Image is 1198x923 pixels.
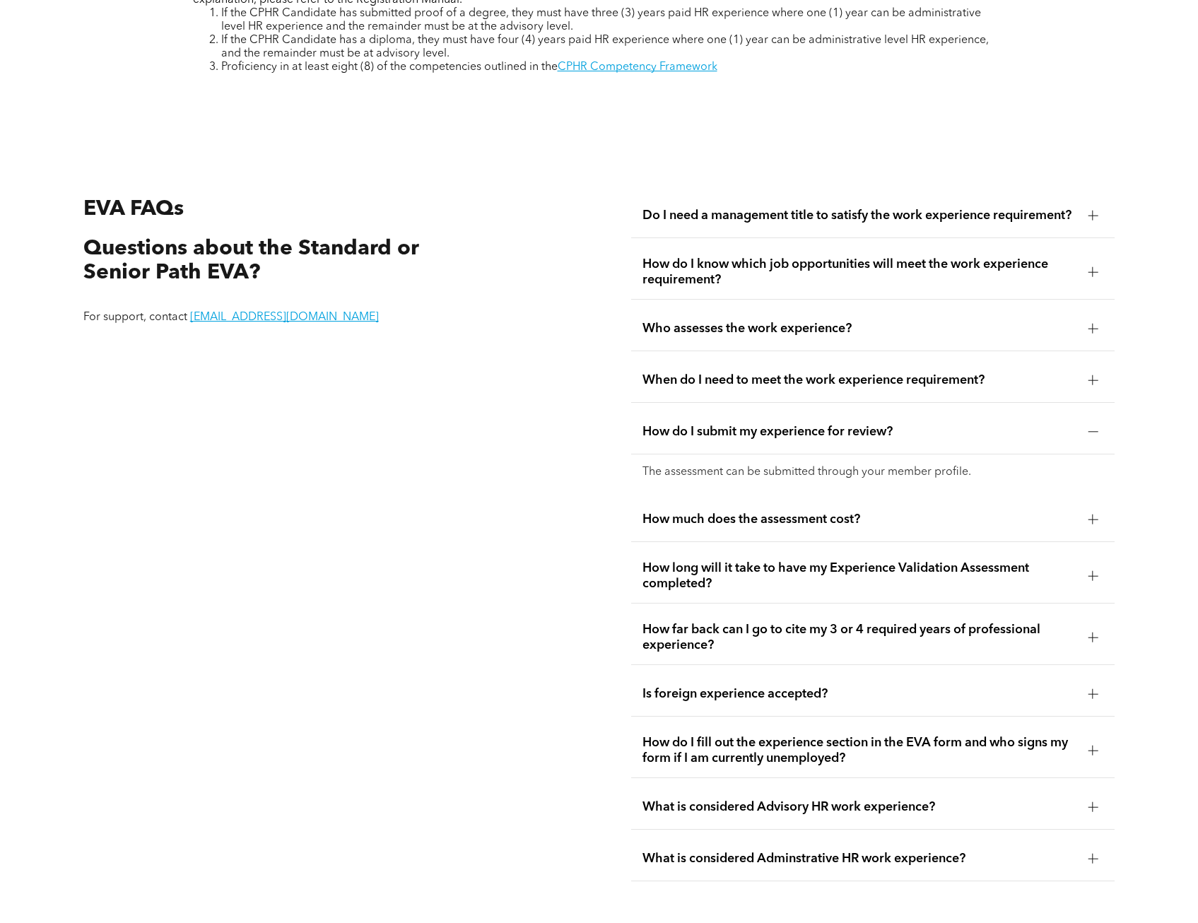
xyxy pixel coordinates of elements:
span: EVA FAQs [83,199,184,220]
a: CPHR Competency Framework [558,61,717,73]
a: [EMAIL_ADDRESS][DOMAIN_NAME] [190,312,379,323]
span: How do I submit my experience for review? [642,424,1076,440]
span: Do I need a management title to satisfy the work experience requirement? [642,208,1076,223]
span: Who assesses the work experience? [642,321,1076,336]
span: What is considered Adminstrative HR work experience? [642,851,1076,866]
span: How do I know which job opportunities will meet the work experience requirement? [642,257,1076,288]
span: How long will it take to have my Experience Validation Assessment completed? [642,560,1076,592]
span: How far back can I go to cite my 3 or 4 required years of professional experience? [642,622,1076,653]
li: If the CPHR Candidate has submitted proof of a degree, they must have three (3) years paid HR exp... [221,7,1006,34]
span: When do I need to meet the work experience requirement? [642,372,1076,388]
span: How do I fill out the experience section in the EVA form and who signs my form if I am currently ... [642,735,1076,766]
p: The assessment can be submitted through your member profile. [642,466,1103,479]
span: Is foreign experience accepted? [642,686,1076,702]
span: For support, contact [83,312,187,323]
li: If the CPHR Candidate has a diploma, they must have four (4) years paid HR experience where one (... [221,34,1006,61]
span: How much does the assessment cost? [642,512,1076,527]
li: Proficiency in at least eight (8) of the competencies outlined in the [221,61,1006,74]
span: Questions about the Standard or Senior Path EVA? [83,238,419,284]
span: What is considered Advisory HR work experience? [642,799,1076,815]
